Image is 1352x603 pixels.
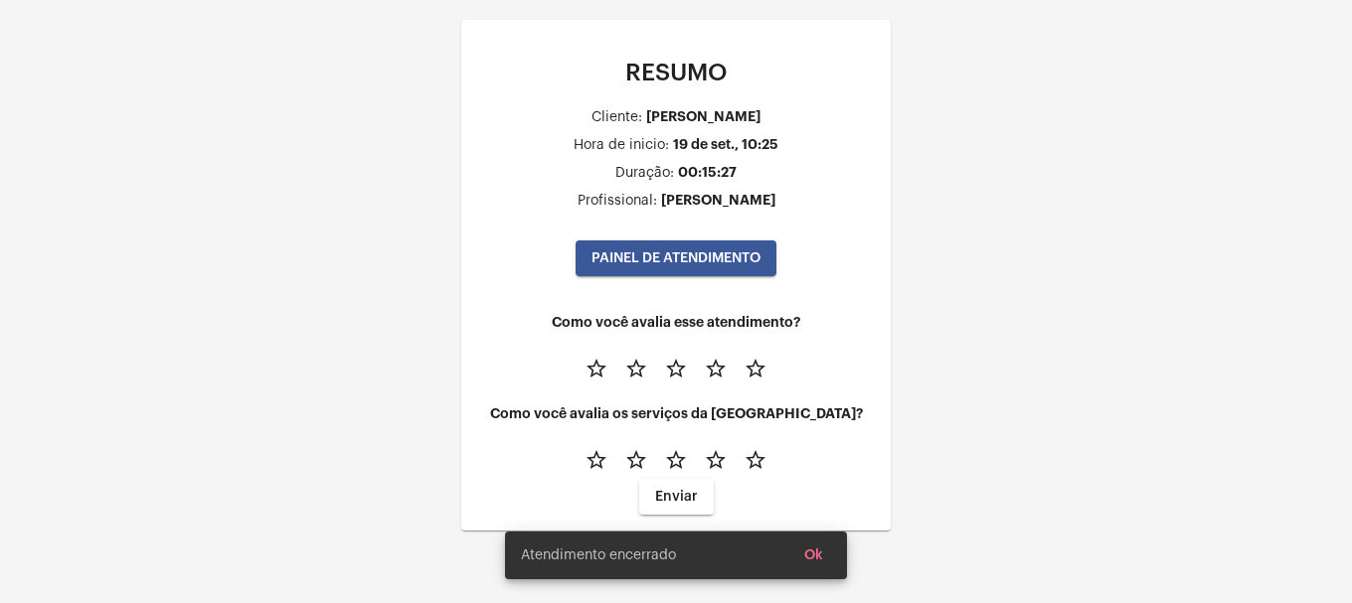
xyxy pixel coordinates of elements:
[576,240,776,276] button: PAINEL DE ATENDIMENTO
[744,448,767,472] mat-icon: star_border
[585,357,608,380] mat-icon: star_border
[661,193,775,208] div: [PERSON_NAME]
[624,357,648,380] mat-icon: star_border
[646,109,760,124] div: [PERSON_NAME]
[678,165,737,180] div: 00:15:27
[615,166,674,181] div: Duração:
[704,448,728,472] mat-icon: star_border
[574,138,669,153] div: Hora de inicio:
[639,479,714,515] button: Enviar
[477,406,875,421] h4: Como você avalia os serviços da [GEOGRAPHIC_DATA]?
[704,357,728,380] mat-icon: star_border
[788,537,839,573] button: Ok
[591,251,760,265] span: PAINEL DE ATENDIMENTO
[585,448,608,472] mat-icon: star_border
[578,194,657,209] div: Profissional:
[673,137,778,152] div: 19 de set., 10:25
[477,60,875,85] p: RESUMO
[664,448,688,472] mat-icon: star_border
[655,490,698,504] span: Enviar
[477,315,875,330] h4: Como você avalia esse atendimento?
[744,357,767,380] mat-icon: star_border
[591,110,642,125] div: Cliente:
[804,548,823,562] span: Ok
[624,448,648,472] mat-icon: star_border
[521,545,676,565] span: Atendimento encerrado
[664,357,688,380] mat-icon: star_border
